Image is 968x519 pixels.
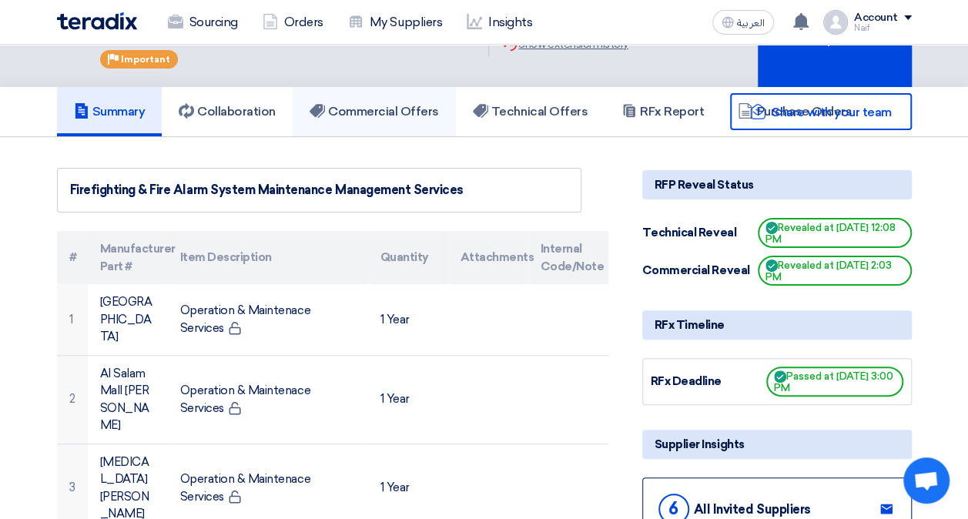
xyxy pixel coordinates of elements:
img: profile_test.png [823,10,848,35]
span: Revealed at [DATE] 2:03 PM [758,256,912,286]
th: Attachments [448,231,528,284]
th: Manufacturer Part # [88,231,168,284]
a: Sourcing [156,5,250,39]
a: Collaboration [162,87,293,136]
span: Share with your team [772,105,891,119]
a: Technical Offers [456,87,605,136]
th: Item Description [168,231,368,284]
img: Teradix logo [57,12,137,30]
th: Internal Code/Note [528,231,608,284]
span: Revealed at [DATE] 12:08 PM [758,218,912,248]
div: All Invited Suppliers [694,502,811,517]
td: Operation & Maintenace Services [168,355,368,444]
a: Summary [57,87,162,136]
a: Commercial Offers [293,87,456,136]
div: RFx Timeline [642,310,912,340]
a: My Suppliers [336,5,454,39]
span: Passed at [DATE] 3:00 PM [766,367,903,397]
div: Supplier Insights [642,430,912,459]
div: RFx Deadline [651,373,766,390]
h5: RFx Report [621,104,704,119]
h5: Collaboration [179,104,276,119]
div: Technical Reveal [642,224,758,242]
td: Operation & Maintenace Services [168,284,368,355]
a: RFx Report [605,87,721,136]
td: 1 [57,284,88,355]
div: Firefighting & Fire Alarm System Maintenance Management Services [70,181,568,199]
td: Al Salam Mall [PERSON_NAME] [88,355,168,444]
td: 2 [57,355,88,444]
button: العربية [712,10,774,35]
h5: Summary [74,104,146,119]
td: 1 Year [368,355,448,444]
span: العربية [737,18,765,28]
td: 1 Year [368,284,448,355]
div: Naif [854,24,912,32]
th: # [57,231,88,284]
a: Orders [250,5,336,39]
a: Purchase Orders [721,87,869,136]
a: Open chat [903,457,950,504]
td: [GEOGRAPHIC_DATA] [88,284,168,355]
th: Quantity [368,231,448,284]
h5: Commercial Offers [310,104,439,119]
span: Important [121,54,170,65]
div: Account [854,12,898,25]
h5: Technical Offers [473,104,588,119]
div: Commercial Reveal [642,262,758,280]
div: RFP Reveal Status [642,170,912,199]
a: Insights [454,5,544,39]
